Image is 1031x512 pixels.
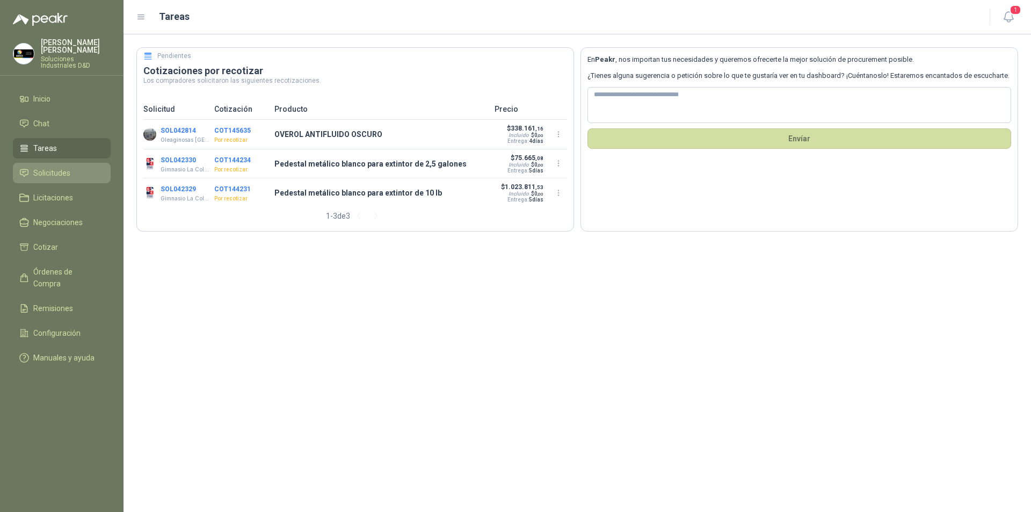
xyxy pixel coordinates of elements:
button: SOL042330 [161,156,196,164]
div: Incluido [509,132,529,138]
p: Cotización [214,103,268,115]
p: Entrega: [506,168,543,174]
p: Por recotizar [214,136,268,145]
span: 1 [1010,5,1021,15]
button: 1 [999,8,1018,27]
button: SOL042814 [161,127,196,134]
span: 5 días [529,168,543,174]
a: Órdenes de Compra [13,262,111,294]
span: ,53 [535,184,543,190]
button: SOL042329 [161,185,196,193]
p: Por recotizar [214,165,268,174]
div: Incluido [509,191,529,197]
span: ,08 [535,155,543,161]
p: Solicitud [143,103,208,115]
p: $ [501,183,543,191]
p: Por recotizar [214,194,268,203]
button: COT145635 [214,127,251,134]
a: Remisiones [13,298,111,319]
span: $ [531,191,543,197]
p: Producto [274,103,488,115]
span: Negociaciones [33,217,83,228]
a: Solicitudes [13,163,111,183]
span: Manuales y ayuda [33,352,95,364]
button: Envíar [587,128,1011,149]
button: COT144231 [214,185,251,193]
span: Remisiones [33,302,73,314]
span: Cotizar [33,241,58,253]
p: Gimnasio La Colina [161,194,209,203]
span: Licitaciones [33,192,73,204]
span: Órdenes de Compra [33,266,100,290]
a: Inicio [13,89,111,109]
a: Tareas [13,138,111,158]
p: Gimnasio La Colina [161,165,209,174]
b: Peakr [595,55,615,63]
p: ¿Tienes alguna sugerencia o petición sobre lo que te gustaría ver en tu dashboard? ¡Cuéntanoslo! ... [587,70,1011,81]
span: 75.665 [514,154,543,162]
p: Entrega: [506,138,543,144]
span: 5 días [529,197,543,203]
span: Configuración [33,327,81,339]
img: Company Logo [13,44,34,64]
span: ,00 [538,192,543,197]
p: En , nos importan tus necesidades y queremos ofrecerte la mejor solución de procurement posible. [587,54,1011,65]
p: Oleaginosas [GEOGRAPHIC_DATA][PERSON_NAME] [161,136,209,145]
a: Negociaciones [13,212,111,233]
span: 4 días [529,138,543,144]
span: Inicio [33,93,50,105]
p: Entrega: [501,197,543,203]
span: ,16 [535,126,543,132]
span: 0 [534,162,543,168]
span: Solicitudes [33,167,70,179]
p: Precio [495,103,567,115]
span: $ [531,162,543,168]
p: $ [506,125,543,132]
h1: Tareas [159,9,190,24]
div: 1 - 3 de 3 [326,207,384,225]
p: Los compradores solicitaron las siguientes recotizaciones. [143,77,567,84]
span: 1.023.811 [505,183,543,191]
img: Logo peakr [13,13,68,26]
p: OVEROL ANTIFLUIDO OSCURO [274,128,488,140]
img: Company Logo [143,128,156,141]
button: COT144234 [214,156,251,164]
p: Pedestal metálico blanco para extintor de 2,5 galones [274,158,488,170]
span: Chat [33,118,49,129]
span: 0 [534,132,543,138]
a: Chat [13,113,111,134]
span: ,00 [538,163,543,168]
p: Soluciones Industriales D&D [41,56,111,69]
p: Pedestal metálico blanco para extintor de 10 lb [274,187,488,199]
span: $ [531,132,543,138]
a: Configuración [13,323,111,343]
span: 0 [534,191,543,197]
img: Company Logo [143,186,156,199]
span: ,00 [538,133,543,138]
a: Licitaciones [13,188,111,208]
div: Incluido [509,162,529,168]
span: Tareas [33,142,57,154]
h5: Pendientes [157,51,191,61]
a: Cotizar [13,237,111,257]
span: 338.161 [511,125,543,132]
img: Company Logo [143,157,156,170]
p: $ [506,154,543,162]
h3: Cotizaciones por recotizar [143,64,567,77]
a: Manuales y ayuda [13,348,111,368]
p: [PERSON_NAME] [PERSON_NAME] [41,39,111,54]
